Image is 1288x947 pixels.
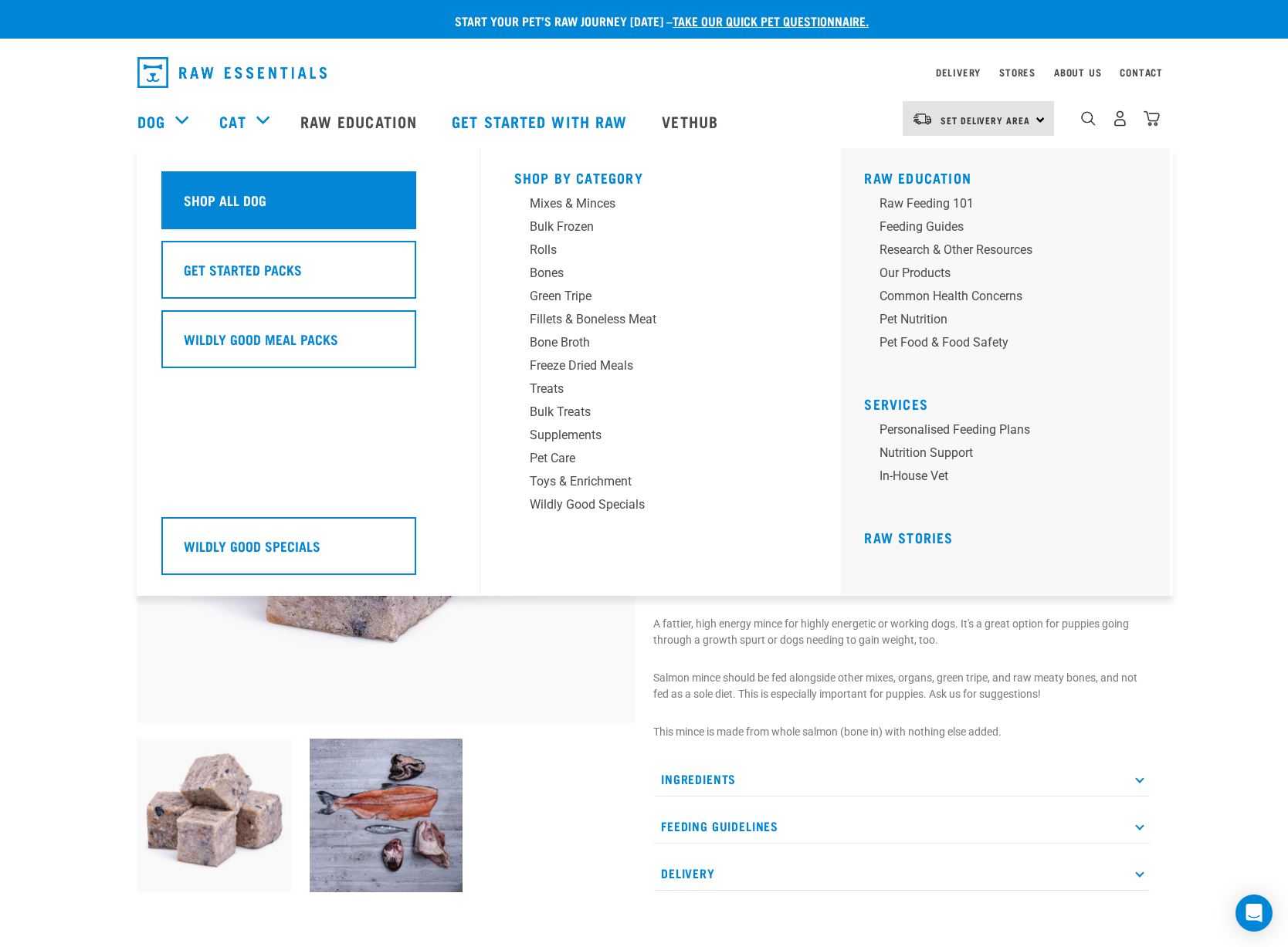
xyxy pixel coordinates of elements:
div: Our Products [880,264,1120,282]
img: home-icon@2x.png [1144,110,1160,127]
div: Freeze Dried Meals [530,357,771,375]
a: Delivery [936,69,981,75]
div: Fillets & Boneless Meat [530,310,771,329]
img: Raw Essentials Logo [137,57,327,88]
a: Stores [999,69,1035,75]
div: Feeding Guides [880,218,1120,236]
div: Research & Other Resources [880,241,1120,259]
a: Bones [514,264,808,287]
p: This mince is made from whole salmon (bone in) with nothing else added. [653,724,1151,740]
a: Pet Nutrition [864,310,1158,333]
div: Bulk Treats [530,403,771,421]
a: Mixes & Minces [514,194,808,218]
a: Pet Care [514,449,808,472]
div: Pet Food & Food Safety [880,333,1120,352]
div: Green Tripe [530,287,771,306]
div: Bone Broth [530,333,771,352]
a: Our Products [864,264,1158,287]
a: Shop All Dog [161,171,455,241]
h5: Get Started Packs [184,259,302,279]
h5: Shop By Category [514,170,808,182]
a: Nutrition Support [864,444,1158,467]
a: Feeding Guides [864,218,1158,241]
a: Research & Other Resources [864,241,1158,264]
a: Dog [137,110,165,133]
a: Wildly Good Meal Packs [161,310,455,380]
h5: Shop All Dog [184,190,266,210]
img: user.png [1112,110,1128,127]
a: Bulk Treats [514,403,808,426]
p: Feeding Guidelines [653,809,1151,844]
a: Get started with Raw [436,90,646,152]
div: Mixes & Minces [530,194,771,213]
a: About Us [1054,69,1101,75]
a: Raw Education [864,174,971,181]
a: Treats [514,380,808,403]
a: Vethub [646,90,737,152]
a: Bone Broth [514,333,808,357]
div: Pet Nutrition [880,310,1120,329]
div: Wildly Good Specials [530,495,771,514]
a: Pet Food & Food Safety [864,333,1158,357]
a: Toys & Enrichment [514,472,808,495]
a: Fillets & Boneless Meat [514,310,808,333]
div: Bulk Frozen [530,218,771,236]
span: Set Delivery Area [941,117,1030,123]
img: home-icon-1@2x.png [1081,111,1096,126]
div: Supplements [530,426,771,445]
a: Raw Stories [864,533,953,541]
a: In-house vet [864,467,1158,490]
a: Get Started Packs [161,241,455,310]
h5: Wildly Good Specials [184,536,320,556]
div: Pet Care [530,449,771,468]
a: Green Tripe [514,287,808,310]
div: Open Intercom Messenger [1235,895,1273,932]
a: Rolls [514,241,808,264]
div: Treats [530,380,771,398]
a: Common Health Concerns [864,287,1158,310]
a: take our quick pet questionnaire. [673,17,869,24]
p: Delivery [653,856,1151,891]
img: 1141 Salmon Mince 01 [137,739,291,892]
p: A fattier, high energy mince for highly energetic or working dogs. It's a great option for puppie... [653,616,1151,648]
div: Rolls [530,241,771,259]
a: Wildly Good Specials [514,495,808,519]
h5: Wildly Good Meal Packs [184,329,338,349]
a: Raw Feeding 101 [864,194,1158,218]
a: Bulk Frozen [514,218,808,241]
a: Freeze Dried Meals [514,357,808,380]
h5: Services [864,396,1158,408]
p: Ingredients [653,762,1151,796]
a: Supplements [514,426,808,449]
img: van-moving.png [912,112,933,126]
div: Common Health Concerns [880,287,1120,306]
div: Bones [530,264,771,282]
p: Salmon mince should be fed alongside other mixes, organs, green tripe, and raw meaty bones, and n... [653,670,1151,702]
img: Salmon Pilch Tripe Heart Chicken Frame FOR LMX [310,739,463,892]
div: Toys & Enrichment [530,472,771,491]
a: Personalised Feeding Plans [864,421,1158,444]
a: Wildly Good Specials [161,517,455,587]
a: Contact [1120,69,1163,75]
a: Cat [219,110,246,133]
div: Raw Feeding 101 [880,194,1120,213]
nav: dropdown navigation [125,51,1163,94]
a: Raw Education [285,90,436,152]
